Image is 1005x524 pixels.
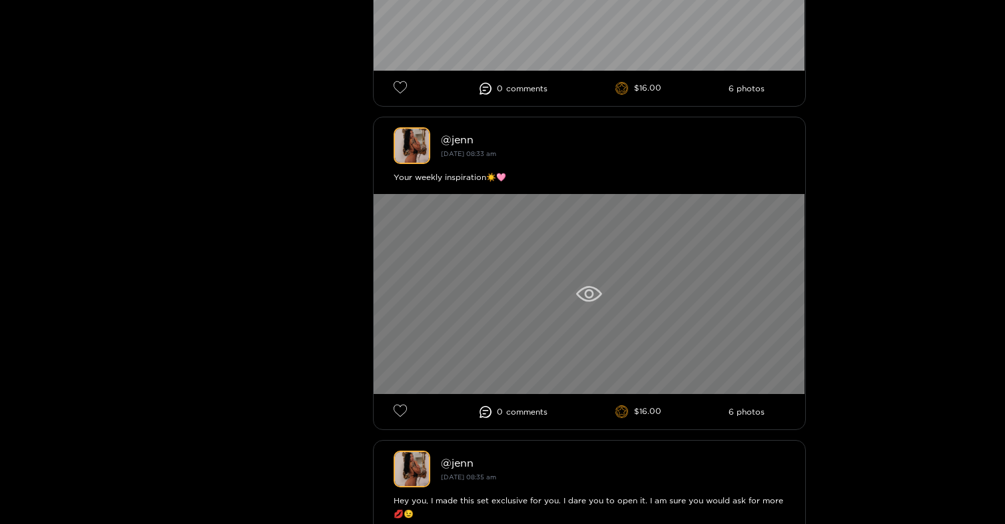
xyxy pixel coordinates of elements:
div: Hey you, I made this set exclusive for you. I dare you to open it. I am sure you would ask for mo... [394,494,785,521]
div: @ jenn [441,133,785,145]
li: 0 [480,83,547,95]
li: 0 [480,406,547,418]
small: [DATE] 08:35 am [441,473,496,481]
li: $16.00 [615,82,661,95]
div: Your weekly inspiration☀️🩷 [394,171,785,184]
span: comment s [506,84,547,93]
li: 6 photos [729,407,765,417]
img: jenn [394,451,430,487]
div: @ jenn [441,457,785,469]
img: jenn [394,127,430,164]
small: [DATE] 08:33 am [441,150,496,157]
li: 6 photos [729,84,765,93]
span: comment s [506,407,547,417]
li: $16.00 [615,405,661,419]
